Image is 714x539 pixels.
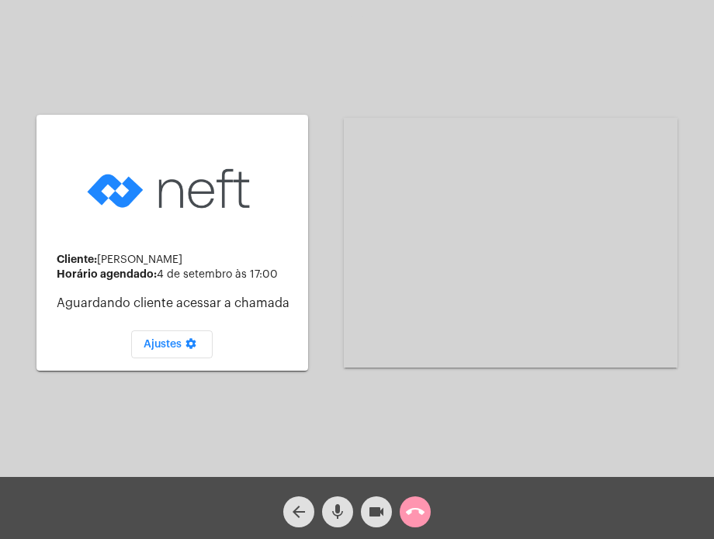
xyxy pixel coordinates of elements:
span: Ajustes [144,339,200,350]
mat-icon: call_end [406,503,425,521]
mat-icon: videocam [367,503,386,521]
button: Ajustes [131,330,213,358]
img: logo-neft-novo-2.png [83,144,262,233]
div: [PERSON_NAME] [57,254,296,266]
div: 4 de setembro às 17:00 [57,268,296,281]
mat-icon: mic [328,503,347,521]
mat-icon: settings [182,337,200,356]
p: Aguardando cliente acessar a chamada [57,296,296,310]
mat-icon: arrow_back [289,503,308,521]
strong: Cliente: [57,254,97,264]
strong: Horário agendado: [57,268,157,279]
